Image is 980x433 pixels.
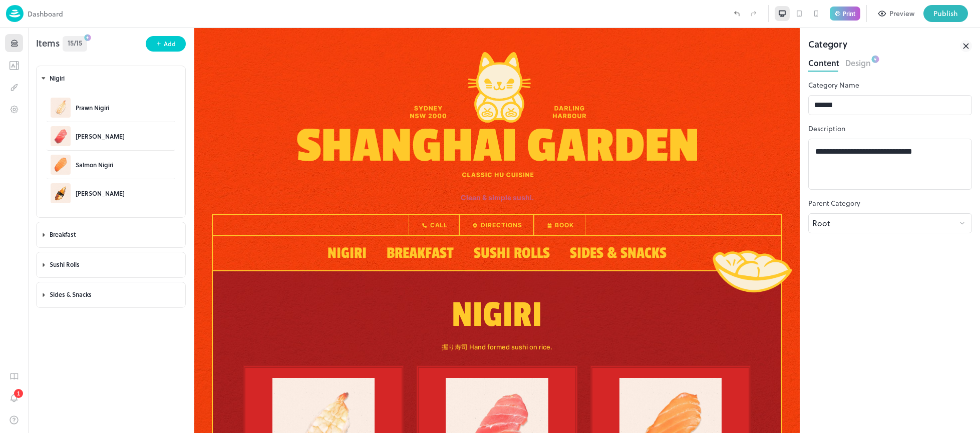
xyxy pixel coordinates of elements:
[192,216,259,234] span: Breakfast
[5,367,23,385] button: Guides
[18,165,588,174] h1: Clean & simple sushi.
[933,8,958,19] div: Publish
[265,187,339,207] a: Directions
[36,250,186,280] div: Sushi Rolls
[808,37,847,55] div: Category
[889,8,914,19] div: Preview
[50,230,173,239] div: Breakfast
[76,103,109,112] div: Prawn Nigiri
[41,222,181,247] div: Breakfast
[51,183,71,203] img: item image
[49,315,557,323] p: 握り寿司 Hand formed sushi on rice.
[5,389,23,411] div: Notifications
[28,9,63,19] p: Dashboard
[14,389,23,398] div: 1
[36,280,186,310] div: Sides & Snacks
[808,213,958,233] div: Root
[808,55,839,69] button: Content
[519,223,598,264] img: 16818686608010qcit7jh133r.png
[36,36,60,52] span: Items
[5,56,23,74] button: Templates
[133,216,172,234] span: Nigiri
[68,38,82,48] span: 15/15
[279,216,356,234] span: Sushi Rolls
[49,263,557,311] p: Nigiri
[41,252,181,277] div: Sushi Rolls
[340,187,391,207] a: Book
[845,55,871,69] button: Design
[50,290,173,299] div: Sides & Snacks
[164,39,176,49] div: Add
[103,24,502,149] img: 1681879413876llze1fi77a.png
[808,80,972,90] p: Category Name
[376,216,472,234] span: Sides & Snacks
[76,160,113,169] div: Salmon Nigiri
[51,126,71,146] img: item image
[873,5,920,22] button: Preview
[51,98,71,118] img: item image
[214,187,265,207] a: Call
[76,189,125,198] div: [PERSON_NAME]
[351,193,380,202] p: Book
[50,74,173,83] div: Nigiri
[808,123,972,134] p: Description
[76,132,125,141] div: [PERSON_NAME]
[51,155,71,175] img: item image
[808,198,972,208] p: Parent Category
[50,260,173,269] div: Sushi Rolls
[41,282,181,307] div: Sides & Snacks
[6,5,24,22] img: logo-86c26b7e.jpg
[5,34,23,52] button: Items
[41,66,181,91] div: Nigiri
[728,5,745,22] label: Undo (Ctrl + Z)
[923,5,968,22] button: Publish
[36,220,186,250] div: Breakfast
[146,36,186,52] button: Add
[276,193,328,202] p: Directions
[5,100,23,118] button: Settings
[5,78,23,96] button: Design
[843,11,855,17] p: Print
[745,5,762,22] label: Redo (Ctrl + Y)
[5,411,23,429] button: Help
[226,193,253,202] p: Call
[36,64,186,220] div: Nigiriitem imagePrawn Nigiri item image[PERSON_NAME] item imageSalmon Nigiri item image[PERSON_NAME]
